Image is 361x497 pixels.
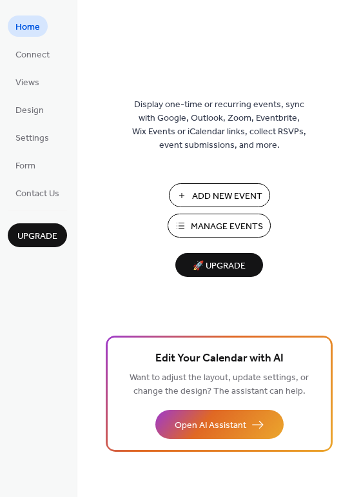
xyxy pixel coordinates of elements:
[15,48,50,62] span: Connect
[168,214,271,238] button: Manage Events
[8,182,67,203] a: Contact Us
[15,187,59,201] span: Contact Us
[15,76,39,90] span: Views
[132,98,306,152] span: Display one-time or recurring events, sync with Google, Outlook, Zoom, Eventbrite, Wix Events or ...
[8,154,43,176] a: Form
[15,21,40,34] span: Home
[8,99,52,120] a: Design
[15,104,44,117] span: Design
[15,132,49,145] span: Settings
[183,258,255,275] span: 🚀 Upgrade
[8,71,47,92] a: Views
[8,43,57,65] a: Connect
[15,159,35,173] span: Form
[175,419,246,432] span: Open AI Assistant
[155,410,284,439] button: Open AI Assistant
[130,369,309,400] span: Want to adjust the layout, update settings, or change the design? The assistant can help.
[191,220,263,234] span: Manage Events
[8,127,57,148] a: Settings
[175,253,263,277] button: 🚀 Upgrade
[8,223,67,247] button: Upgrade
[192,190,262,203] span: Add New Event
[17,230,57,243] span: Upgrade
[8,15,48,37] a: Home
[169,183,270,207] button: Add New Event
[155,350,284,368] span: Edit Your Calendar with AI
